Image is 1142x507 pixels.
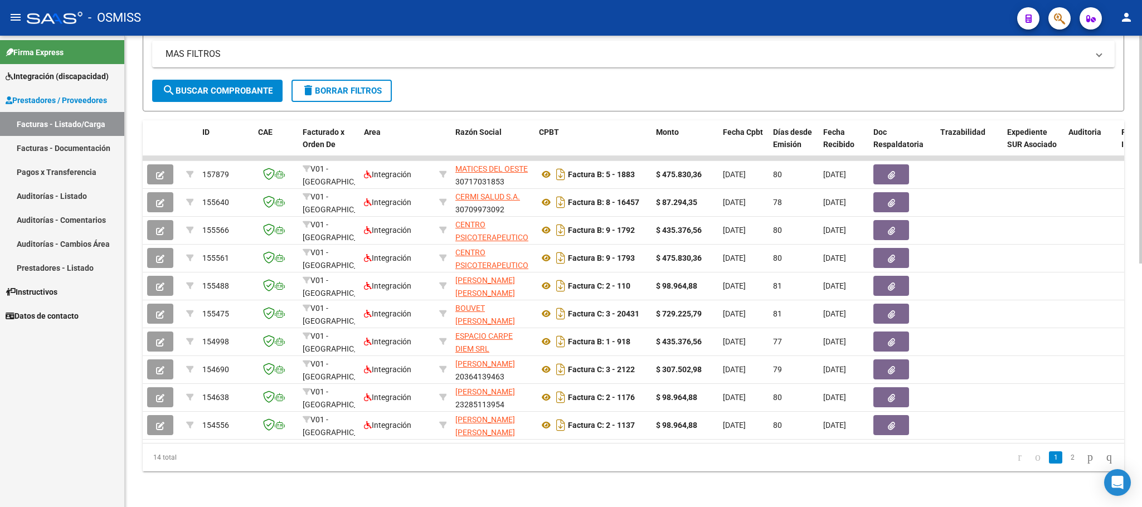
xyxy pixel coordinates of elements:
[455,274,530,298] div: 27259434047
[940,128,985,136] span: Trazabilidad
[823,337,846,346] span: [DATE]
[455,304,515,325] span: BOUVET [PERSON_NAME]
[202,281,229,290] span: 155488
[723,253,746,262] span: [DATE]
[254,120,298,169] datatable-header-cell: CAE
[656,281,697,290] strong: $ 98.964,88
[166,48,1088,60] mat-panel-title: MAS FILTROS
[568,337,630,346] strong: Factura B: 1 - 918
[1049,451,1062,464] a: 1
[455,359,515,368] span: [PERSON_NAME]
[1064,120,1117,169] datatable-header-cell: Auditoria
[723,421,746,430] span: [DATE]
[823,198,846,207] span: [DATE]
[723,226,746,235] span: [DATE]
[162,86,273,96] span: Buscar Comprobante
[202,337,229,346] span: 154998
[364,393,411,402] span: Integración
[455,358,530,381] div: 20364139463
[364,337,411,346] span: Integración
[656,253,702,262] strong: $ 475.830,36
[823,393,846,402] span: [DATE]
[364,253,411,262] span: Integración
[1082,451,1098,464] a: go to next page
[1003,120,1064,169] datatable-header-cell: Expediente SUR Asociado
[455,218,530,242] div: 30712040145
[6,46,64,58] span: Firma Express
[455,220,531,267] span: CENTRO PSICOTERAPEUTICO [GEOGRAPHIC_DATA] S.A
[364,198,411,207] span: Integración
[1068,128,1101,136] span: Auditoria
[303,128,344,149] span: Facturado x Orden De
[6,310,79,322] span: Datos de contacto
[553,333,568,350] i: Descargar documento
[6,70,109,82] span: Integración (discapacidad)
[143,443,337,471] div: 14 total
[723,128,763,136] span: Fecha Cpbt
[455,248,531,295] span: CENTRO PSICOTERAPEUTICO [GEOGRAPHIC_DATA] S.A
[455,302,530,325] div: 27214425020
[568,309,639,318] strong: Factura C: 3 - 20431
[773,226,782,235] span: 80
[773,393,782,402] span: 80
[364,128,381,136] span: Area
[823,253,846,262] span: [DATE]
[656,393,697,402] strong: $ 98.964,88
[773,253,782,262] span: 80
[873,128,924,149] span: Doc Respaldatoria
[539,128,559,136] span: CPBT
[451,120,534,169] datatable-header-cell: Razón Social
[773,337,782,346] span: 77
[773,170,782,179] span: 80
[773,309,782,318] span: 81
[302,84,315,97] mat-icon: delete
[553,305,568,323] i: Descargar documento
[553,360,568,378] i: Descargar documento
[723,365,746,374] span: [DATE]
[162,84,176,97] mat-icon: search
[364,281,411,290] span: Integración
[455,163,530,186] div: 30717031853
[656,226,702,235] strong: $ 435.376,56
[202,128,210,136] span: ID
[455,276,515,298] span: [PERSON_NAME] [PERSON_NAME]
[769,120,819,169] datatable-header-cell: Días desde Emisión
[88,6,141,30] span: - OSMISS
[455,413,530,437] div: 27319822971
[773,198,782,207] span: 78
[656,309,702,318] strong: $ 729.225,79
[656,170,702,179] strong: $ 475.830,36
[364,421,411,430] span: Integración
[9,11,22,24] mat-icon: menu
[718,120,769,169] datatable-header-cell: Fecha Cpbt
[723,337,746,346] span: [DATE]
[258,128,273,136] span: CAE
[534,120,652,169] datatable-header-cell: CPBT
[455,192,520,201] span: CERMI SALUD S.A.
[364,170,411,179] span: Integración
[553,249,568,267] i: Descargar documento
[823,128,854,149] span: Fecha Recibido
[202,365,229,374] span: 154690
[455,415,515,437] span: [PERSON_NAME] [PERSON_NAME]
[723,309,746,318] span: [DATE]
[202,421,229,430] span: 154556
[6,286,57,298] span: Instructivos
[568,393,635,402] strong: Factura C: 2 - 1176
[568,365,635,374] strong: Factura C: 3 - 2122
[1047,448,1064,467] li: page 1
[455,387,515,396] span: [PERSON_NAME]
[1104,469,1131,496] div: Open Intercom Messenger
[773,365,782,374] span: 79
[202,393,229,402] span: 154638
[6,94,107,106] span: Prestadores / Proveedores
[823,365,846,374] span: [DATE]
[723,198,746,207] span: [DATE]
[553,416,568,434] i: Descargar documento
[455,246,530,270] div: 30712040145
[202,170,229,179] span: 157879
[656,128,679,136] span: Monto
[359,120,435,169] datatable-header-cell: Area
[1120,11,1133,24] mat-icon: person
[198,120,254,169] datatable-header-cell: ID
